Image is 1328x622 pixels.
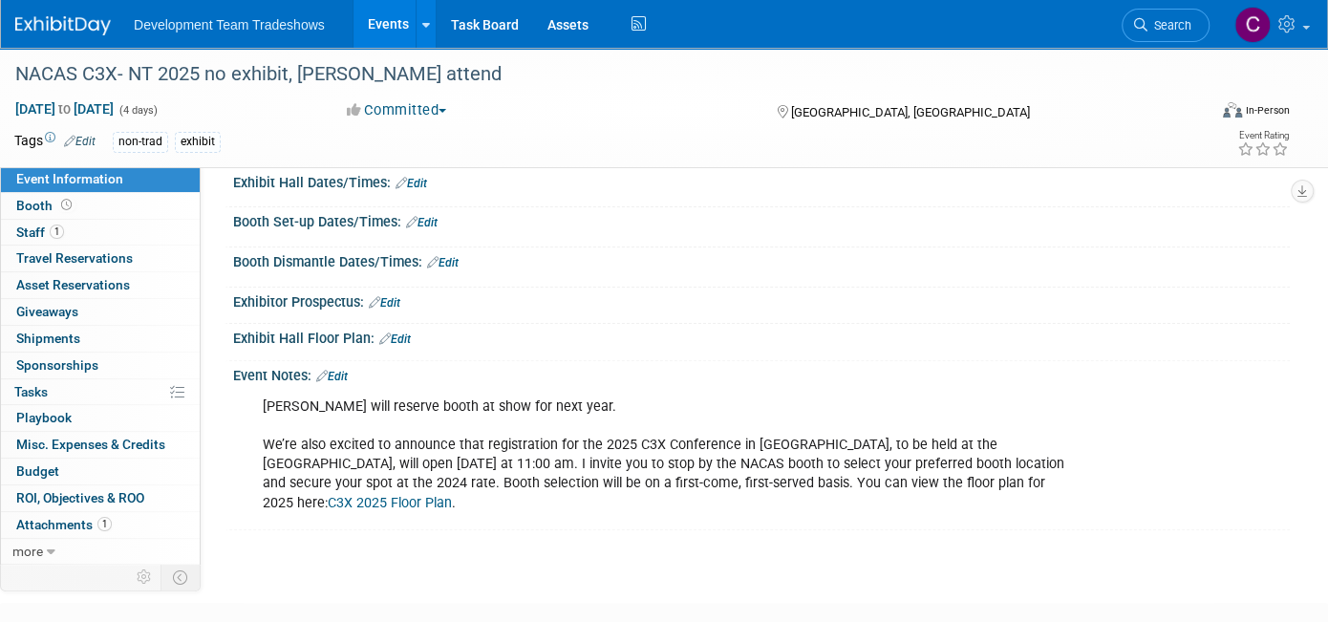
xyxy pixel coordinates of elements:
td: Toggle Event Tabs [161,565,201,590]
a: Booth [1,193,200,219]
span: Travel Reservations [16,250,133,266]
span: Giveaways [16,304,78,319]
span: Misc. Expenses & Credits [16,437,165,452]
button: Committed [340,100,454,120]
a: Misc. Expenses & Credits [1,432,200,458]
span: more [12,544,43,559]
td: Tags [14,131,96,153]
span: (4 days) [118,104,158,117]
div: Event Format [1102,99,1291,128]
a: Edit [369,296,400,310]
div: Booth Set-up Dates/Times: [233,207,1290,232]
div: NACAS C3X- NT 2025 no exhibit, [PERSON_NAME] attend [9,57,1181,92]
a: Budget [1,459,200,484]
a: Edit [379,332,411,346]
td: Personalize Event Tab Strip [128,565,161,590]
a: Search [1122,9,1210,42]
a: Edit [316,370,348,383]
a: Edit [406,216,438,229]
div: Event Rating [1237,131,1289,140]
img: ExhibitDay [15,16,111,35]
a: Playbook [1,405,200,431]
span: Event Information [16,171,123,186]
a: Edit [396,177,427,190]
div: [PERSON_NAME] will reserve booth at show for next year. We’re also excited to announce that regis... [249,388,1084,522]
a: C3X 2025 Floor Plan [328,495,452,511]
img: Courtney Perkins [1234,7,1271,43]
div: non-trad [113,132,168,152]
a: Travel Reservations [1,246,200,271]
span: Asset Reservations [16,277,130,292]
span: Attachments [16,517,112,532]
a: Asset Reservations [1,272,200,298]
div: Exhibitor Prospectus: [233,288,1290,312]
div: Exhibit Hall Dates/Times: [233,168,1290,193]
a: Edit [64,135,96,148]
span: Tasks [14,384,48,399]
div: In-Person [1245,103,1290,118]
span: [DATE] [DATE] [14,100,115,118]
span: to [55,101,74,117]
a: Giveaways [1,299,200,325]
span: ROI, Objectives & ROO [16,490,144,505]
div: Booth Dismantle Dates/Times: [233,247,1290,272]
span: 1 [50,225,64,239]
a: Staff1 [1,220,200,246]
div: Event Notes: [233,361,1290,386]
a: Event Information [1,166,200,192]
img: Format-Inperson.png [1223,102,1242,118]
a: Tasks [1,379,200,405]
a: Edit [427,256,459,269]
span: Search [1147,18,1191,32]
span: Staff [16,225,64,240]
span: 1 [97,517,112,531]
a: ROI, Objectives & ROO [1,485,200,511]
span: Playbook [16,410,72,425]
span: [GEOGRAPHIC_DATA], [GEOGRAPHIC_DATA] [791,105,1030,119]
div: Exhibit Hall Floor Plan: [233,324,1290,349]
span: Sponsorships [16,357,98,373]
span: Booth not reserved yet [57,198,75,212]
a: Sponsorships [1,353,200,378]
div: exhibit [175,132,221,152]
span: Development Team Tradeshows [134,17,325,32]
a: Attachments1 [1,512,200,538]
span: Booth [16,198,75,213]
a: more [1,539,200,565]
a: Shipments [1,326,200,352]
span: Shipments [16,331,80,346]
span: Budget [16,463,59,479]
